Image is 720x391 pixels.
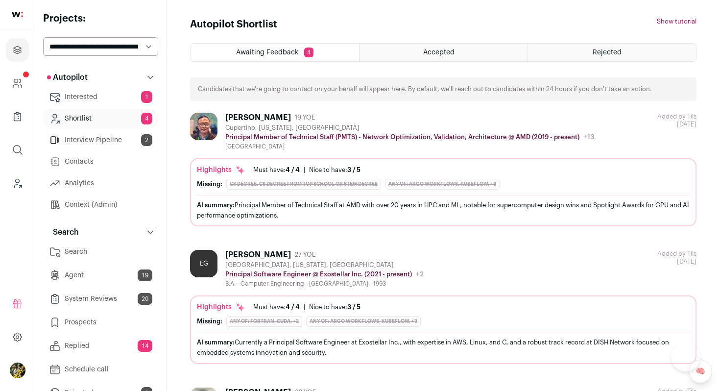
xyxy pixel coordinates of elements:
[43,242,158,262] a: Search
[657,250,696,258] div: Added by Tils
[197,337,690,358] div: Currently a Principal Software Engineer at Exostellar Inc., with expertise in AWS, Linux, and C, ...
[416,271,424,278] span: +2
[190,113,217,140] img: cba27efe29ff0ee8b494ce67064912aef4ee775543678dbe30989cdda323386e
[225,250,291,260] div: [PERSON_NAME]
[593,49,622,56] span: Rejected
[43,87,158,107] a: Interested1
[197,302,245,312] div: Highlights
[138,293,152,305] span: 20
[225,261,424,269] div: [GEOGRAPHIC_DATA], [US_STATE], [GEOGRAPHIC_DATA]
[190,77,696,101] div: Candidates that we're going to contact on your behalf will appear here. By default, we'll reach o...
[138,340,152,352] span: 14
[197,318,222,325] div: Missing:
[43,130,158,150] a: Interview Pipeline2
[360,44,528,61] a: Accepted
[225,124,595,132] div: Cupertino, [US_STATE], [GEOGRAPHIC_DATA]
[10,363,25,378] img: 6689865-medium_jpg
[657,18,696,25] button: Show tutorial
[43,152,158,171] a: Contacts
[689,360,712,383] a: 🧠
[253,303,360,311] ul: |
[657,113,696,121] div: Added by Tils
[190,250,696,364] a: EG [PERSON_NAME] 27 YOE [GEOGRAPHIC_DATA], [US_STATE], [GEOGRAPHIC_DATA] Principal Software Engin...
[226,316,302,327] div: Any of: Fortran, CUDA, +2
[6,105,29,128] a: Company Lists
[6,72,29,95] a: Company and ATS Settings
[306,316,421,327] div: Any of: Argo Workflows, Kubeflow, +3
[309,166,360,174] div: Nice to have:
[225,270,412,278] p: Principal Software Engineer @ Exostellar Inc. (2021 - present)
[6,171,29,195] a: Leads (Backoffice)
[190,113,696,226] a: [PERSON_NAME] 19 YOE Cupertino, [US_STATE], [GEOGRAPHIC_DATA] Principal Member of Technical Staff...
[43,12,158,25] h2: Projects:
[43,360,158,379] a: Schedule call
[657,250,696,266] div: [DATE]
[295,251,315,259] span: 27 YOE
[295,114,315,122] span: 19 YOE
[43,289,158,309] a: System Reviews20
[43,195,158,215] a: Context (Admin)
[286,304,300,310] span: 4 / 4
[197,339,235,345] span: AI summary:
[226,179,381,190] div: CS degree, CS degree from top school or STEM degree
[141,113,152,124] span: 4
[43,109,158,128] a: Shortlist4
[190,250,217,277] div: EG
[10,363,25,378] button: Open dropdown
[583,134,595,141] span: +13
[309,303,360,311] div: Nice to have:
[347,304,360,310] span: 3 / 5
[225,113,291,122] div: [PERSON_NAME]
[47,226,79,238] p: Search
[253,166,300,174] div: Must have:
[225,280,424,288] div: B.A. - Computer Engineering - [GEOGRAPHIC_DATA] - 1993
[141,91,152,103] span: 1
[304,48,313,57] span: 4
[47,72,88,83] p: Autopilot
[197,202,235,208] span: AI summary:
[197,165,245,175] div: Highlights
[43,266,158,285] a: Agent19
[253,166,360,174] ul: |
[225,143,595,150] div: [GEOGRAPHIC_DATA]
[43,173,158,193] a: Analytics
[286,167,300,173] span: 4 / 4
[197,180,222,188] div: Missing:
[528,44,696,61] a: Rejected
[423,49,455,56] span: Accepted
[347,167,360,173] span: 3 / 5
[253,303,300,311] div: Must have:
[671,342,700,371] iframe: Help Scout Beacon - Open
[43,222,158,242] button: Search
[225,133,579,141] p: Principal Member of Technical Staff (PMTS) - Network Optimization, Validation, Architecture @ AMD...
[190,18,277,31] h1: Autopilot Shortlist
[43,336,158,356] a: Replied14
[657,113,696,128] div: [DATE]
[197,200,690,220] div: Principal Member of Technical Staff at AMD with over 20 years in HPC and ML, notable for supercom...
[138,269,152,281] span: 19
[236,49,298,56] span: Awaiting Feedback
[12,12,23,17] img: wellfound-shorthand-0d5821cbd27db2630d0214b213865d53afaa358527fdda9d0ea32b1df1b89c2c.svg
[141,134,152,146] span: 2
[6,38,29,62] a: Projects
[385,179,500,190] div: Any of: Argo Workflows, Kubeflow, +3
[43,313,158,332] a: Prospects
[43,68,158,87] button: Autopilot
